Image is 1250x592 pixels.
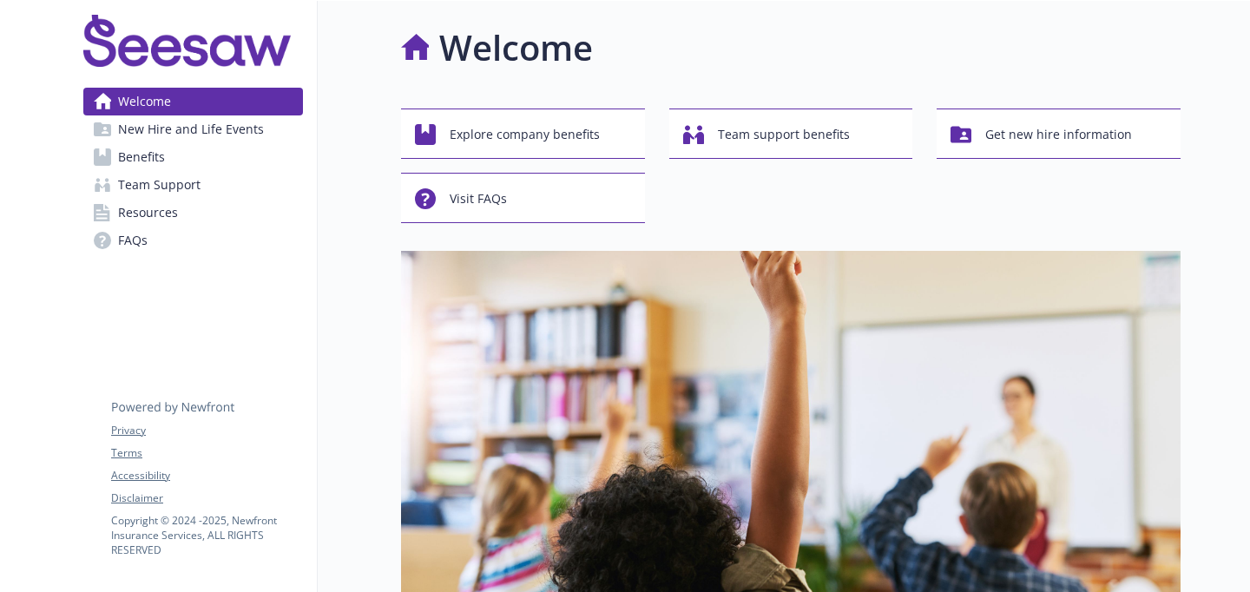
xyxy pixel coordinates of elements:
span: FAQs [118,227,148,254]
a: Disclaimer [111,490,302,506]
p: Copyright © 2024 - 2025 , Newfront Insurance Services, ALL RIGHTS RESERVED [111,513,302,557]
span: Resources [118,199,178,227]
a: New Hire and Life Events [83,115,303,143]
h1: Welcome [439,22,593,74]
a: Accessibility [111,468,302,483]
button: Explore company benefits [401,109,645,159]
span: Team support benefits [718,118,850,151]
span: Explore company benefits [450,118,600,151]
span: Benefits [118,143,165,171]
a: Terms [111,445,302,461]
span: Visit FAQs [450,182,507,215]
span: Welcome [118,88,171,115]
button: Visit FAQs [401,173,645,223]
a: Team Support [83,171,303,199]
span: New Hire and Life Events [118,115,264,143]
button: Get new hire information [937,109,1181,159]
a: Welcome [83,88,303,115]
a: Benefits [83,143,303,171]
span: Team Support [118,171,201,199]
button: Team support benefits [669,109,913,159]
span: Get new hire information [985,118,1132,151]
a: FAQs [83,227,303,254]
a: Resources [83,199,303,227]
a: Privacy [111,423,302,438]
